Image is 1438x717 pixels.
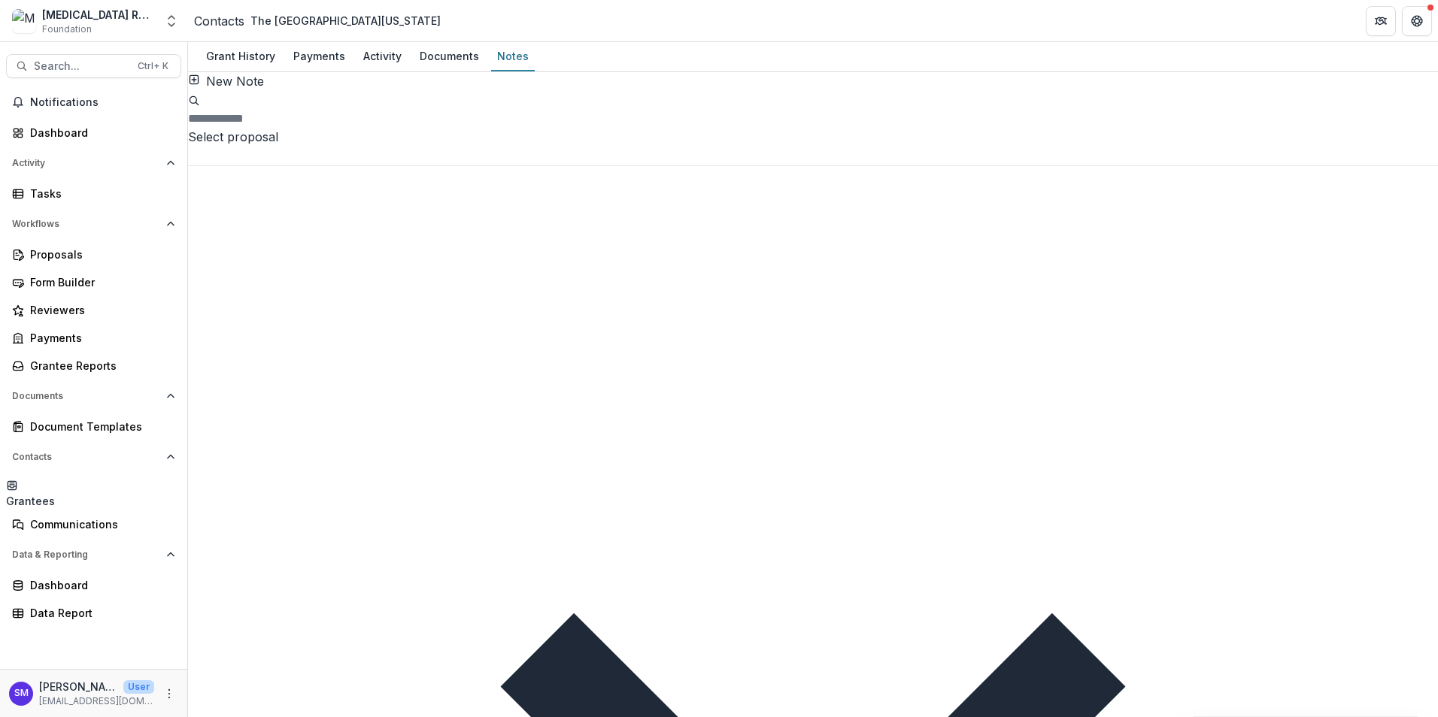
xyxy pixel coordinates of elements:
button: New Note [188,72,264,90]
div: Grantee Reports [30,358,169,374]
button: Open Workflows [6,212,181,236]
span: Notifications [30,96,175,109]
span: Documents [12,391,160,401]
p: [PERSON_NAME] [39,679,117,694]
span: Data & Reporting [12,549,160,560]
div: Form Builder [30,274,169,290]
a: Communications [6,512,181,537]
div: Reviewers [30,302,169,318]
div: Ctrl + K [135,58,171,74]
div: Documents [414,45,485,67]
div: Dashboard [30,577,169,593]
button: Search... [6,54,181,78]
div: Grantees [6,493,55,509]
button: More [160,685,178,703]
a: Proposals [6,242,181,267]
div: Grant History [200,45,281,67]
button: Open Contacts [6,445,181,469]
button: Partners [1366,6,1396,36]
span: Foundation [42,23,92,36]
div: Proposals [30,247,169,262]
span: Contacts [12,452,160,462]
div: Payments [30,330,169,346]
div: Communications [30,516,169,532]
div: Activity [357,45,408,67]
a: Reviewers [6,298,181,322]
div: The [GEOGRAPHIC_DATA][US_STATE] [250,13,441,29]
button: Notifications [6,90,181,114]
p: [EMAIL_ADDRESS][DOMAIN_NAME] [39,694,154,708]
a: Data Report [6,601,181,625]
button: Open entity switcher [161,6,182,36]
a: Documents [414,42,485,71]
button: Open Activity [6,151,181,175]
div: Dashboard [30,125,169,141]
a: Grantee Reports [6,353,181,378]
div: Document Templates [30,419,169,434]
div: Data Report [30,605,169,621]
p: User [123,680,154,694]
button: Open Documents [6,384,181,408]
div: Notes [491,45,535,67]
button: Open Data & Reporting [6,543,181,567]
a: Payments [287,42,351,71]
div: Select proposal [188,128,1438,146]
button: Get Help [1402,6,1432,36]
a: Tasks [6,181,181,206]
nav: breadcrumb [194,10,447,32]
a: Grantees [6,475,55,509]
div: [MEDICAL_DATA] Research Fund Workflow Sandbox [42,7,155,23]
span: Workflows [12,219,160,229]
img: Misophonia Research Fund Workflow Sandbox [12,9,36,33]
a: Dashboard [6,120,181,145]
a: Grant History [200,42,281,71]
a: Dashboard [6,573,181,597]
span: Search... [34,60,129,73]
a: Notes [491,42,535,71]
div: Solena Mednicoff [14,688,29,698]
div: Tasks [30,186,169,201]
a: Form Builder [6,270,181,295]
a: Document Templates [6,414,181,439]
span: Activity [12,158,160,168]
a: Payments [6,325,181,350]
div: Payments [287,45,351,67]
a: Activity [357,42,408,71]
a: Contacts [194,12,244,30]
